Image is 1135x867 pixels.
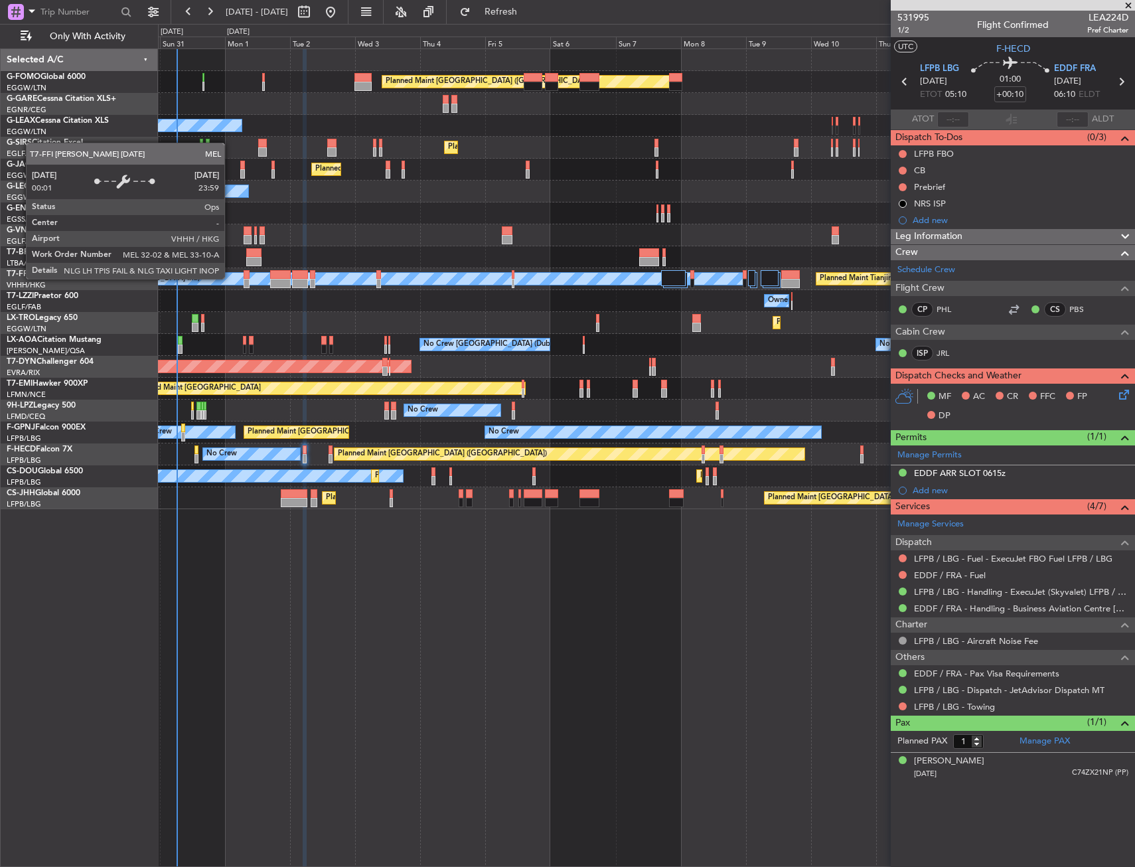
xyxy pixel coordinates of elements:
[1087,11,1128,25] span: LEA224D
[937,347,966,359] a: JRL
[895,650,925,665] span: Others
[7,258,37,268] a: LTBA/ISL
[914,181,945,193] div: Prebrief
[876,37,941,48] div: Thu 11
[681,37,746,48] div: Mon 8
[160,37,225,48] div: Sun 31
[7,248,91,256] a: T7-BREChallenger 604
[7,83,46,93] a: EGGW/LTN
[7,380,33,388] span: T7-EMI
[226,6,288,18] span: [DATE] - [DATE]
[895,229,962,244] span: Leg Information
[914,467,1006,479] div: EDDF ARR SLOT 0615z
[7,127,46,137] a: EGGW/LTN
[7,467,38,475] span: CS-DOU
[1044,302,1066,317] div: CS
[895,281,945,296] span: Flight Crew
[914,668,1059,679] a: EDDF / FRA - Pax Visa Requirements
[1069,303,1099,315] a: PBS
[937,112,969,127] input: --:--
[7,380,88,388] a: T7-EMIHawker 900XP
[7,336,37,344] span: LX-AOA
[913,485,1128,496] div: Add new
[977,18,1049,32] div: Flight Confirmed
[1054,75,1081,88] span: [DATE]
[386,72,595,92] div: Planned Maint [GEOGRAPHIC_DATA] ([GEOGRAPHIC_DATA])
[914,701,995,712] a: LFPB / LBG - Towing
[7,171,46,181] a: EGGW/LTN
[1007,390,1018,404] span: CR
[7,248,34,256] span: T7-BRE
[895,325,945,340] span: Cabin Crew
[1072,767,1128,779] span: C74ZX21NP (PP)
[7,324,46,334] a: EGGW/LTN
[894,40,917,52] button: UTC
[7,346,85,356] a: [PERSON_NAME]/QSA
[914,148,954,159] div: LFPB FBO
[939,410,950,423] span: DP
[7,183,35,191] span: G-LEGC
[897,264,955,277] a: Schedule Crew
[7,489,35,497] span: CS-JHH
[355,37,420,48] div: Wed 3
[473,7,529,17] span: Refresh
[897,25,929,36] span: 1/2
[895,617,927,633] span: Charter
[920,88,942,102] span: ETOT
[7,214,42,224] a: EGSS/STN
[7,390,46,400] a: LFMN/NCE
[914,603,1128,614] a: EDDF / FRA - Handling - Business Aviation Centre [GEOGRAPHIC_DATA] ([PERSON_NAME] Avn) EDDF / FRA
[550,37,615,48] div: Sat 6
[912,113,934,126] span: ATOT
[1087,430,1106,443] span: (1/1)
[1092,113,1114,126] span: ALDT
[746,37,811,48] div: Tue 9
[7,358,37,366] span: T7-DYN
[7,412,45,422] a: LFMD/CEQ
[7,467,83,475] a: CS-DOUGlobal 6500
[227,27,250,38] div: [DATE]
[326,488,535,508] div: Planned Maint [GEOGRAPHIC_DATA] ([GEOGRAPHIC_DATA])
[895,368,1021,384] span: Dispatch Checks and Weather
[1077,390,1087,404] span: FP
[777,313,864,333] div: Planned Maint Dusseldorf
[7,292,78,300] a: T7-LZZIPraetor 600
[811,37,876,48] div: Wed 10
[7,161,84,169] a: G-JAGAPhenom 300
[1087,25,1128,36] span: Pref Charter
[996,42,1030,56] span: F-HECD
[40,2,117,22] input: Trip Number
[7,139,83,147] a: G-SIRSCitation Excel
[1087,715,1106,729] span: (1/1)
[920,62,959,76] span: LFPB LBG
[911,346,933,360] div: ISP
[7,236,41,246] a: EGLF/FAB
[7,139,32,147] span: G-SIRS
[1054,88,1075,102] span: 06:10
[914,198,946,209] div: NRS ISP
[206,444,237,464] div: No Crew
[768,291,791,311] div: Owner
[897,518,964,531] a: Manage Services
[7,358,94,366] a: T7-DYNChallenger 604
[315,159,524,179] div: Planned Maint [GEOGRAPHIC_DATA] ([GEOGRAPHIC_DATA])
[7,73,40,81] span: G-FOMO
[7,204,38,212] span: G-ENRG
[408,400,438,420] div: No Crew
[161,27,183,38] div: [DATE]
[7,402,33,410] span: 9H-LPZ
[895,499,930,514] span: Services
[453,1,533,23] button: Refresh
[895,716,910,731] span: Pax
[939,390,951,404] span: MF
[914,165,925,176] div: CB
[7,226,96,234] a: G-VNORChallenger 650
[7,95,116,103] a: G-GARECessna Citation XLS+
[914,684,1104,696] a: LFPB / LBG - Dispatch - JetAdvisor Dispatch MT
[897,449,962,462] a: Manage Permits
[7,204,82,212] a: G-ENRGPraetor 600
[7,280,46,290] a: VHHH/HKG
[7,270,66,278] a: T7-FFIFalcon 7X
[1000,73,1021,86] span: 01:00
[937,303,966,315] a: PHL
